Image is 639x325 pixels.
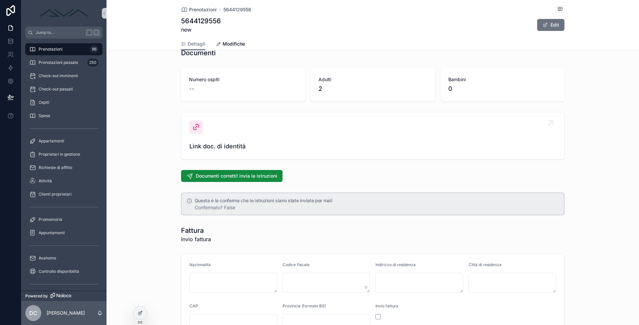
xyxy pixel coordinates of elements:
[21,291,106,301] a: Powered by
[39,73,78,79] span: Check-out imminenti
[189,76,297,83] span: Numero ospiti
[188,41,205,47] span: Dettagli
[25,110,103,122] a: Spese
[39,255,56,261] span: Avahome
[216,38,245,51] a: Modifiche
[189,262,211,267] span: Nazionalità
[181,6,217,13] a: Prenotazioni
[319,76,427,83] span: Adulti
[25,27,103,39] button: Jump to...K
[25,162,103,174] a: Richieste di affitto
[25,148,103,160] a: Proprietari in gestione
[189,303,198,308] span: CAP
[39,86,73,92] span: Check-out passati
[196,173,277,179] span: Documenti corretti! invia le istruzioni
[375,303,398,308] span: Invio fattura
[47,310,85,316] p: [PERSON_NAME]
[25,252,103,264] a: Avahome
[25,175,103,187] a: Attività
[39,165,72,170] span: Richieste di affitto
[181,26,221,34] span: new
[195,198,559,203] h5: Questa è la conferma che le istruzioni siano state inviate per mail
[25,227,103,239] a: Appuntamenti
[469,262,502,267] span: Città di residenza
[25,265,103,277] a: Controllo disponibilità
[181,48,216,58] h1: Documenti
[39,60,78,65] span: Prenotazioni passate
[181,170,283,182] button: Documenti corretti! invia le istruzioni
[283,303,326,308] span: Provincia (formato BS)
[39,178,52,184] span: Attività
[39,192,72,197] span: Clienti proprietari
[283,262,310,267] span: Codice fiscale
[448,84,556,93] span: 0
[25,96,103,108] a: Ospiti
[181,226,211,235] h1: Fattura
[25,188,103,200] a: Clienti proprietari
[25,70,103,82] a: Check-out imminenti
[189,84,194,93] span: --
[37,8,91,19] img: App logo
[319,84,427,93] span: 2
[39,269,79,274] span: Controllo disponibilità
[39,152,80,157] span: Proprietari in gestione
[375,262,416,267] span: Indirizzo di residenza
[94,30,99,35] span: K
[87,59,99,67] div: 250
[195,205,235,210] span: Confermato? False
[39,138,64,144] span: Appartamenti
[21,39,106,291] div: scrollable content
[25,293,48,299] span: Powered by
[537,19,564,31] button: Edit
[39,100,49,105] span: Ospiti
[189,6,217,13] span: Prenotazioni
[90,45,99,53] div: 96
[181,235,211,243] span: Invio fattura
[195,204,559,211] div: Confermato? False
[181,112,564,159] a: Link doc. di identità
[25,135,103,147] a: Appartamenti
[223,41,245,47] span: Modifiche
[181,38,205,51] a: Dettagli
[39,47,63,52] span: Prenotazioni
[25,57,103,69] a: Prenotazioni passate250
[25,83,103,95] a: Check-out passati
[25,43,103,55] a: Prenotazioni96
[181,16,221,26] h1: 5644129556
[39,230,65,236] span: Appuntamenti
[39,217,62,222] span: Promemoria
[29,309,37,317] span: DC
[36,30,83,35] span: Jump to...
[223,6,251,13] a: 5644129556
[189,142,556,151] span: Link doc. di identità
[39,113,50,118] span: Spese
[25,214,103,226] a: Promemoria
[448,76,556,83] span: Bambini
